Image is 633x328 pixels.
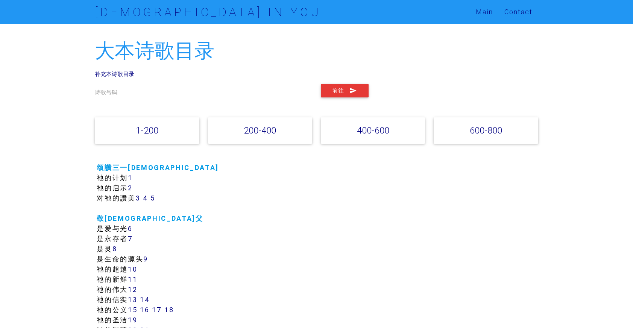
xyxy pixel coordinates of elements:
a: 14 [140,295,150,304]
a: 12 [128,285,137,294]
h2: 大本诗歌目录 [95,40,538,62]
button: 前往 [321,84,369,97]
a: 8 [112,244,117,253]
a: 3 [136,194,141,202]
a: 7 [128,234,133,243]
a: 2 [128,184,133,192]
label: 诗歌号码 [95,88,117,97]
a: 200-400 [244,125,276,136]
a: 13 [128,295,137,304]
a: 10 [128,265,137,273]
a: 600-800 [470,125,502,136]
a: 18 [164,305,174,314]
a: 1 [128,173,133,182]
a: 16 [140,305,149,314]
a: 19 [128,316,137,324]
a: 17 [152,305,162,314]
a: 9 [143,255,148,263]
a: 4 [143,194,148,202]
a: 6 [128,224,133,233]
a: 补充本诗歌目录 [95,70,134,77]
a: 1-200 [136,125,158,136]
a: 5 [150,194,155,202]
a: 颂讚三一[DEMOGRAPHIC_DATA] [97,163,219,172]
a: 400-600 [357,125,389,136]
a: 11 [128,275,137,284]
a: 15 [128,305,137,314]
a: 敬[DEMOGRAPHIC_DATA]父 [97,214,203,223]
